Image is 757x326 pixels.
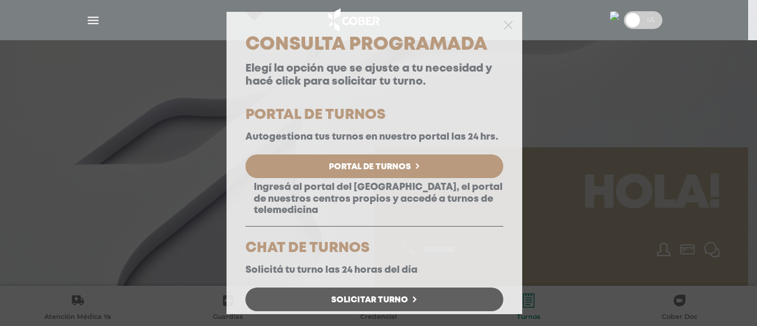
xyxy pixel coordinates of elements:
[245,182,503,216] p: Ingresá al portal del [GEOGRAPHIC_DATA], el portal de nuestros centros propios y accedé a turnos ...
[245,154,503,178] a: Portal de Turnos
[329,163,411,171] span: Portal de Turnos
[245,37,487,53] span: Consulta Programada
[245,288,503,311] a: Solicitar Turno
[245,108,503,122] h5: PORTAL DE TURNOS
[245,264,503,276] p: Solicitá tu turno las 24 horas del día
[245,131,503,143] p: Autogestiona tus turnos en nuestro portal las 24 hrs.
[331,296,408,304] span: Solicitar Turno
[245,63,503,88] p: Elegí la opción que se ajuste a tu necesidad y hacé click para solicitar tu turno.
[245,241,503,256] h5: CHAT DE TURNOS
